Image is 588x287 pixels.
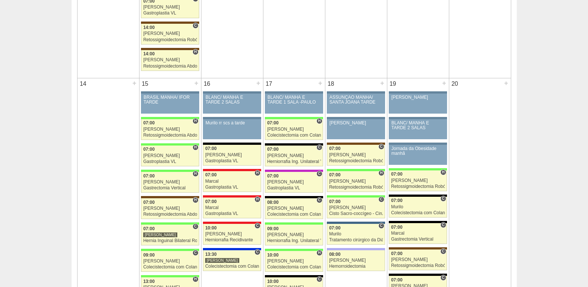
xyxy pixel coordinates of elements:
span: 07:00 [267,147,279,152]
div: Marcal [391,231,445,236]
div: Key: Assunção [203,195,261,198]
span: Hospital [316,250,322,256]
div: Retossigmoidectomia Abdominal VL [143,133,197,138]
div: Key: Brasil [265,249,323,251]
div: [PERSON_NAME] [329,205,383,210]
div: 15 [139,78,151,89]
div: [PERSON_NAME] [143,180,197,185]
div: Key: Brasil [141,275,199,277]
div: Marcal [205,205,259,210]
span: Consultório [440,248,446,254]
div: Key: Blanc [389,221,447,223]
div: Key: Brasil [265,222,323,225]
div: Key: Aviso [389,117,447,119]
div: Key: Blanc [265,275,323,277]
div: Colecistectomia com Colangiografia VL [267,133,321,138]
a: H 07:00 [PERSON_NAME] Retossigmoidectomia Robótica [389,170,447,191]
span: Hospital [440,169,446,175]
span: Consultório [378,144,384,150]
span: Hospital [193,144,198,150]
div: Gastroplastia VL [205,211,259,216]
div: + [317,78,323,88]
div: Key: Aviso [327,91,385,94]
span: 07:00 [391,225,403,230]
span: Hospital [254,170,260,176]
div: [PERSON_NAME] [143,153,197,158]
span: Consultório [193,250,198,256]
div: Key: Brasil [265,117,323,119]
span: Consultório [316,276,322,282]
div: Hemorroidectomia [329,264,383,269]
a: C 07:00 Murilo Colecistectomia com Colangiografia VL [389,197,447,218]
div: 19 [387,78,399,89]
div: Retossigmoidectomia Abdominal VL [143,64,197,69]
a: [PERSON_NAME] [327,119,385,139]
div: [PERSON_NAME] [143,127,197,132]
div: Key: Brasil [327,169,385,171]
a: C 07:00 [PERSON_NAME] Herniorrafia Ing. Unilateral VL [265,146,323,166]
div: Colecistectomia com Colangiografia VL [205,264,259,269]
a: 07:00 [PERSON_NAME] Gastroplastia VL [203,145,261,166]
div: [PERSON_NAME] [267,180,321,185]
div: Key: Santa Joana [141,22,199,24]
div: [PERSON_NAME] [391,95,444,100]
div: Murilo [329,232,383,237]
span: 14:00 [143,51,155,56]
div: Retossigmoidectomia Robótica [391,263,445,268]
a: 08:00 [PERSON_NAME] Hemorroidectomia [327,250,385,271]
span: Hospital [254,196,260,202]
div: + [131,78,138,88]
div: [PERSON_NAME] [267,127,321,132]
span: 07:00 [391,172,403,177]
div: [PERSON_NAME] [267,232,321,237]
span: Consultório [254,223,260,229]
div: [PERSON_NAME] [329,121,382,125]
span: 07:00 [329,146,341,151]
span: Hospital [193,276,198,282]
div: [PERSON_NAME] [391,257,445,262]
div: Key: Brasil [327,195,385,198]
div: Key: Santa Joana [389,247,447,250]
div: [PERSON_NAME] [143,259,197,264]
span: 09:00 [143,252,155,258]
a: H 07:00 [PERSON_NAME] Gastrectomia Vertical [141,172,199,193]
div: Key: Aviso [265,91,323,94]
div: [PERSON_NAME] [143,5,197,10]
span: 07:00 [391,277,403,283]
span: 10:00 [205,225,217,231]
div: [PERSON_NAME] [267,153,321,158]
div: [PERSON_NAME] [205,232,259,237]
a: C 07:00 Murilo Tratamento cirúrgico da Diástase do reto abdomem [327,224,385,245]
div: Key: Santa Joana [141,196,199,198]
div: Gastroplastia VL [267,186,321,190]
div: Colecistectomia com Colangiografia VL [391,211,445,215]
div: Key: Brasil [141,170,199,172]
div: 18 [325,78,337,89]
div: Gastrectomia Vertical [143,186,197,190]
div: Marcal [205,179,259,184]
a: [PERSON_NAME] [389,94,447,114]
span: 07:00 [267,120,279,125]
a: BLANC/ MANHÃ E TARDE 1 SALA -PAULO [265,94,323,114]
span: Hospital [193,118,198,124]
div: Gastroplastia VL [205,159,259,163]
div: [PERSON_NAME] [205,258,239,263]
div: [PERSON_NAME] [267,259,321,264]
span: Hospital [193,49,198,55]
div: [PERSON_NAME] [143,58,197,62]
span: 07:00 [267,173,279,179]
div: Murilo [391,205,445,209]
a: Jornada da Obesidade manhã [389,145,447,165]
span: Hospital [378,170,384,176]
span: 07:00 [143,147,155,152]
div: + [255,78,262,88]
div: 20 [449,78,461,89]
a: C 08:00 [PERSON_NAME] Colecistectomia com Colangiografia VL [265,198,323,219]
a: Murilo rr scs a tarde [203,119,261,139]
div: Retossigmoidectomia Robótica [143,37,197,42]
div: [PERSON_NAME] [143,206,197,211]
div: Herniorrafia Ing. Unilateral VL [267,238,321,243]
a: C 10:00 [PERSON_NAME] Herniorrafia Recidivante [203,224,261,245]
span: 07:00 [329,225,341,231]
div: + [441,78,447,88]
